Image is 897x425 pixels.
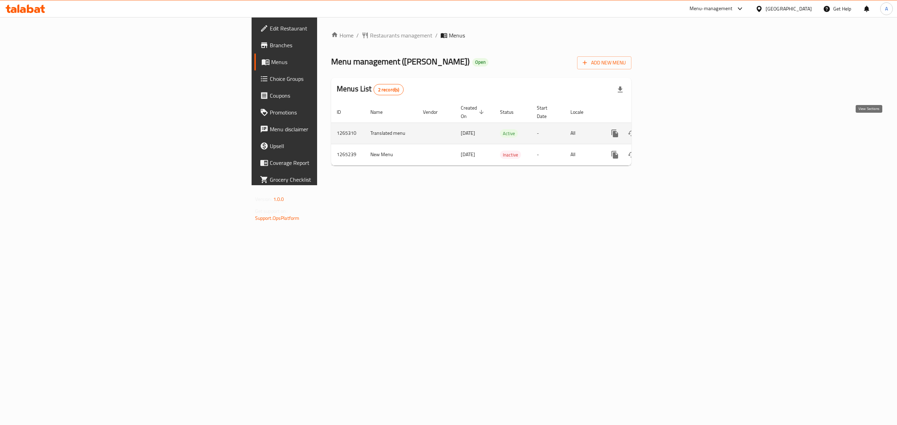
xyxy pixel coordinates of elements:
table: enhanced table [331,102,679,166]
a: Upsell [254,138,402,154]
th: Actions [601,102,679,123]
div: Menu-management [690,5,733,13]
span: Inactive [500,151,521,159]
button: Change Status [623,146,640,163]
td: - [531,144,565,165]
nav: breadcrumb [331,31,631,40]
a: Grocery Checklist [254,171,402,188]
td: - [531,123,565,144]
a: Promotions [254,104,402,121]
button: Add New Menu [577,56,631,69]
a: Menus [254,54,402,70]
a: Menu disclaimer [254,121,402,138]
li: / [435,31,438,40]
span: Menus [449,31,465,40]
span: Open [472,59,488,65]
span: Upsell [270,142,396,150]
span: ID [337,108,350,116]
span: [DATE] [461,150,475,159]
span: Coupons [270,91,396,100]
span: Active [500,130,518,138]
span: 1.0.0 [273,195,284,204]
button: more [607,146,623,163]
button: Change Status [623,125,640,142]
span: Created On [461,104,486,120]
span: Get support on: [255,207,287,216]
span: Choice Groups [270,75,396,83]
span: 2 record(s) [374,86,404,93]
span: Version: [255,195,272,204]
span: Menus [271,58,396,66]
span: Promotions [270,108,396,117]
span: Status [500,108,523,116]
div: Total records count [374,84,404,95]
a: Choice Groups [254,70,402,87]
a: Branches [254,37,402,54]
a: Edit Restaurant [254,20,402,37]
span: [DATE] [461,128,475,138]
div: Active [500,129,518,138]
div: Export file [612,81,629,98]
span: Name [370,108,392,116]
span: Menu disclaimer [270,125,396,133]
div: Open [472,58,488,67]
a: Support.OpsPlatform [255,214,300,223]
td: All [565,144,601,165]
button: more [607,125,623,142]
span: Vendor [423,108,447,116]
span: Grocery Checklist [270,175,396,184]
span: Coverage Report [270,159,396,167]
h2: Menus List [337,84,404,95]
span: Edit Restaurant [270,24,396,33]
span: Add New Menu [583,58,626,67]
span: A [885,5,888,13]
a: Coupons [254,87,402,104]
span: Branches [270,41,396,49]
a: Coverage Report [254,154,402,171]
span: Locale [570,108,593,116]
td: All [565,123,601,144]
span: Start Date [537,104,556,120]
div: [GEOGRAPHIC_DATA] [766,5,812,13]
